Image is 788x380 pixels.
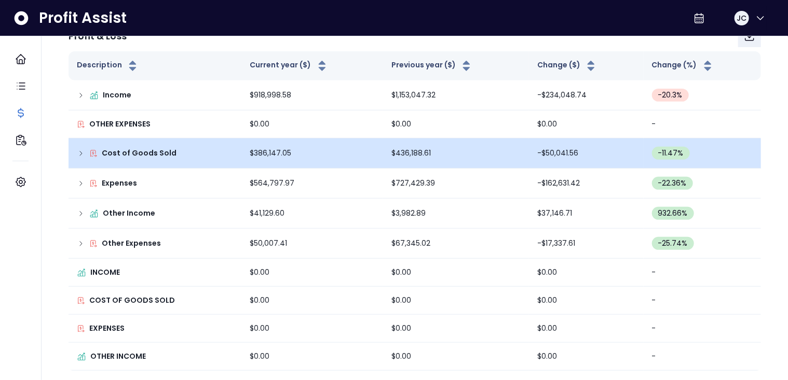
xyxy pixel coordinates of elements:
td: $0.00 [383,315,529,343]
button: Description [77,60,139,72]
td: $0.00 [242,259,383,287]
td: $41,129.60 [242,199,383,229]
p: Income [103,90,131,101]
td: $0.00 [383,343,529,371]
td: -$234,048.74 [529,80,643,110]
td: $1,153,047.32 [383,80,529,110]
td: $386,147.05 [242,138,383,168]
td: - [644,315,761,343]
td: $0.00 [529,315,643,343]
span: Profit Assist [39,9,127,27]
td: - [644,259,761,287]
span: JC [737,13,746,23]
td: $67,345.02 [383,229,529,259]
td: $0.00 [242,343,383,371]
p: Other Income [103,208,155,219]
td: - [644,287,761,315]
td: -$162,631.42 [529,168,643,199]
button: Change ($) [537,60,597,72]
td: $0.00 [529,343,643,371]
td: $918,998.58 [242,80,383,110]
span: -11.47 % [658,148,684,159]
td: $0.00 [529,287,643,315]
td: -$17,337.61 [529,229,643,259]
td: $50,007.41 [242,229,383,259]
button: Previous year ($) [391,60,473,72]
td: $727,429.39 [383,168,529,199]
p: OTHER INCOME [90,351,146,362]
p: Other Expenses [102,238,161,249]
span: -25.74 % [658,238,688,249]
p: EXPENSES [89,323,125,334]
td: $0.00 [242,287,383,315]
td: $0.00 [383,110,529,138]
td: $37,146.71 [529,199,643,229]
p: COST OF GOODS SOLD [89,295,175,306]
td: $0.00 [529,259,643,287]
p: INCOME [90,267,120,278]
td: $3,982.89 [383,199,529,229]
button: Change (%) [652,60,714,72]
td: - [644,110,761,138]
td: - [644,343,761,371]
span: 932.66 % [658,208,688,219]
td: -$50,041.56 [529,138,643,168]
p: Expenses [102,178,137,189]
button: Current year ($) [250,60,329,72]
td: $0.00 [242,110,383,138]
td: $0.00 [383,259,529,287]
span: -20.3 % [658,90,683,101]
td: $0.00 [242,315,383,343]
td: $0.00 [383,287,529,315]
td: $0.00 [529,110,643,138]
p: Cost of Goods Sold [102,148,176,159]
td: $564,797.97 [242,168,383,199]
span: -22.36 % [658,178,687,189]
p: OTHER EXPENSES [89,119,151,130]
td: $436,188.61 [383,138,529,168]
